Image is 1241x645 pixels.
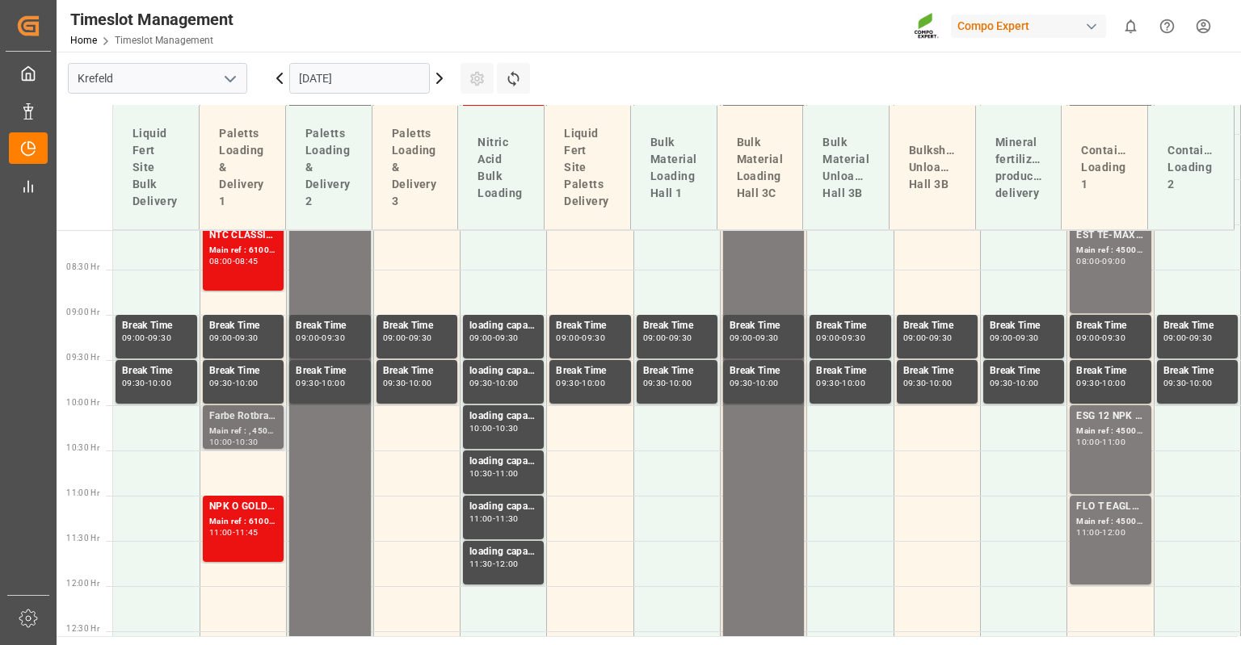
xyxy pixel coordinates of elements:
[299,119,359,216] div: Paletts Loading & Delivery 2
[1102,379,1125,387] div: 10:00
[1102,438,1125,446] div: 11:00
[1076,244,1144,258] div: Main ref : 4500000982, 2000001027
[233,529,235,536] div: -
[469,363,537,379] div: loading capacity
[68,63,247,94] input: Type to search/select
[839,334,842,341] div: -
[233,258,235,265] div: -
[235,258,259,265] div: 08:45
[469,425,493,432] div: 10:00
[903,363,971,379] div: Break Time
[209,258,233,265] div: 08:00
[209,228,277,244] div: NTC CLASSIC [DATE]+3+TE 600kg BB
[209,244,277,258] div: Main ref : 6100001276, 2000000929
[235,334,259,341] div: 09:30
[145,334,148,341] div: -
[66,262,99,271] span: 08:30 Hr
[1016,379,1039,387] div: 10:00
[66,488,99,497] span: 11:00 Hr
[469,544,537,560] div: loading capacity
[951,15,1106,38] div: Compo Expert
[579,379,582,387] div: -
[643,379,667,387] div: 09:30
[842,334,865,341] div: 09:30
[209,529,233,536] div: 11:00
[1016,334,1039,341] div: 09:30
[990,363,1058,379] div: Break Time
[493,425,495,432] div: -
[643,318,711,334] div: Break Time
[296,318,364,334] div: Break Time
[669,334,692,341] div: 09:30
[1076,258,1100,265] div: 08:00
[556,379,579,387] div: 09:30
[753,379,755,387] div: -
[755,334,779,341] div: 09:30
[1102,334,1125,341] div: 09:30
[383,379,406,387] div: 09:30
[1100,438,1102,446] div: -
[1076,529,1100,536] div: 11:00
[1076,515,1144,529] div: Main ref : 4500001045, 2000001080
[66,534,99,542] span: 11:30 Hr
[235,529,259,536] div: 11:45
[493,470,495,477] div: -
[816,128,876,208] div: Bulk Material Unloading Hall 3B
[66,579,99,588] span: 12:00 Hr
[406,334,408,341] div: -
[296,334,319,341] div: 09:00
[495,470,519,477] div: 11:00
[1100,334,1102,341] div: -
[1189,334,1213,341] div: 09:30
[1100,258,1102,265] div: -
[755,379,779,387] div: 10:00
[66,398,99,407] span: 10:00 Hr
[233,438,235,446] div: -
[493,379,495,387] div: -
[209,363,277,379] div: Break Time
[406,379,408,387] div: -
[319,334,322,341] div: -
[643,334,667,341] div: 09:00
[556,334,579,341] div: 09:00
[1076,334,1100,341] div: 09:00
[730,379,753,387] div: 09:30
[839,379,842,387] div: -
[126,119,186,216] div: Liquid Fert Site Bulk Delivery
[730,128,790,208] div: Bulk Material Loading Hall 3C
[383,334,406,341] div: 09:00
[903,334,927,341] div: 09:00
[409,379,432,387] div: 10:00
[989,128,1049,208] div: Mineral fertilizer production delivery
[926,334,928,341] div: -
[556,363,624,379] div: Break Time
[816,363,884,379] div: Break Time
[495,425,519,432] div: 10:30
[1102,529,1125,536] div: 12:00
[914,12,940,40] img: Screenshot%202023-09-29%20at%2010.02.21.png_1712312052.png
[903,379,927,387] div: 09:30
[233,379,235,387] div: -
[929,334,953,341] div: 09:30
[669,379,692,387] div: 10:00
[469,334,493,341] div: 09:00
[666,379,668,387] div: -
[644,128,704,208] div: Bulk Material Loading Hall 1
[122,379,145,387] div: 09:30
[322,379,345,387] div: 10:00
[209,318,277,334] div: Break Time
[1189,379,1213,387] div: 10:00
[643,363,711,379] div: Break Time
[469,454,537,470] div: loading capacity
[990,334,1013,341] div: 09:00
[495,334,519,341] div: 09:30
[383,363,451,379] div: Break Time
[1076,438,1100,446] div: 10:00
[235,379,259,387] div: 10:00
[66,308,99,316] span: 09:00 Hr
[209,408,277,425] div: Farbe Rotbraun
[1186,334,1188,341] div: -
[235,438,259,446] div: 10:30
[469,379,493,387] div: 09:30
[495,379,519,387] div: 10:00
